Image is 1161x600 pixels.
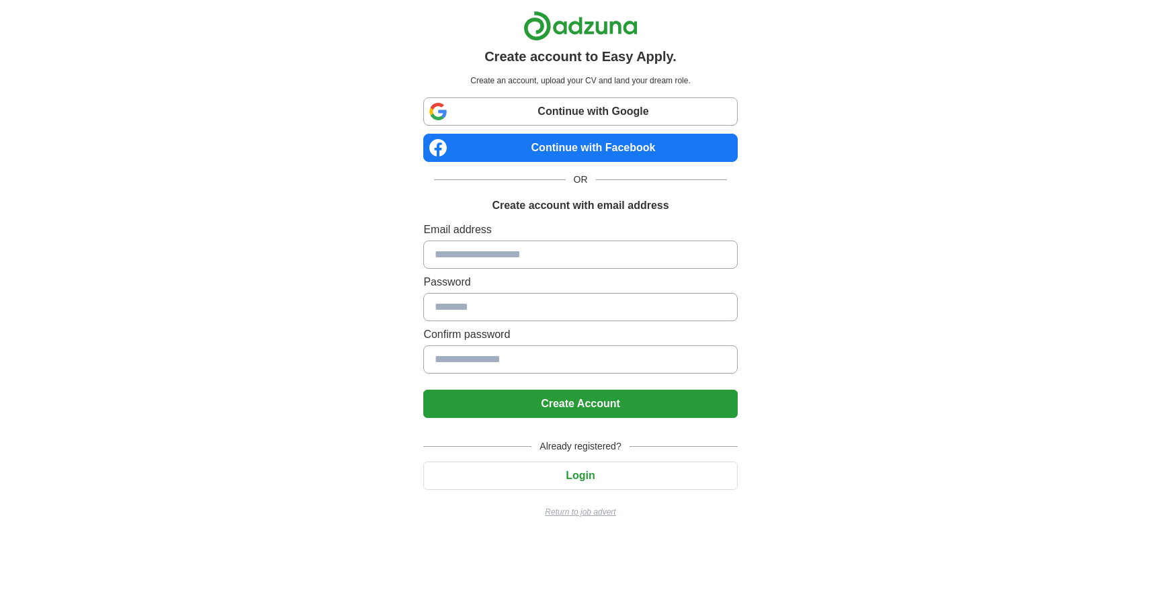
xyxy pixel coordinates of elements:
[531,439,629,454] span: Already registered?
[423,390,737,418] button: Create Account
[423,222,737,238] label: Email address
[426,75,734,87] p: Create an account, upload your CV and land your dream role.
[423,506,737,518] a: Return to job advert
[423,134,737,162] a: Continue with Facebook
[492,198,669,214] h1: Create account with email address
[423,470,737,481] a: Login
[523,11,638,41] img: Adzuna logo
[566,173,596,187] span: OR
[423,327,737,343] label: Confirm password
[484,46,677,67] h1: Create account to Easy Apply.
[423,97,737,126] a: Continue with Google
[423,462,737,490] button: Login
[423,274,737,290] label: Password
